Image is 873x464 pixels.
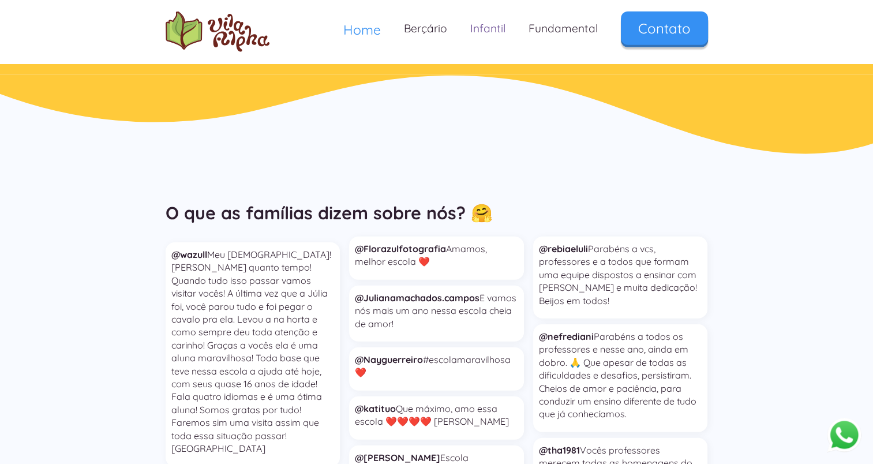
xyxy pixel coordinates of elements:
p: E vamos nós mais um ano nessa escola cheia de amor! [355,291,518,330]
a: home [166,12,269,52]
p: Amamos, melhor escola ❤️ [355,242,518,268]
p: Parabéns a todos os professores e nesse ano, ainda em dobro. 🙏 Que apesar de todas as dificuldade... [539,330,702,421]
strong: @katituo [355,403,396,414]
strong: @tha1981 [539,444,580,456]
button: Abrir WhatsApp [827,417,861,452]
a: Fundamental [517,12,609,46]
span: Home [343,21,381,38]
strong: @rebiaeluli [539,243,588,255]
p: Meu [DEMOGRAPHIC_DATA]! [PERSON_NAME] quanto tempo! Quando tudo isso passar vamos visitar vocês! ... [171,248,335,455]
strong: @nefrediani [539,331,594,342]
strong: @Julianamachados.campos [355,292,479,304]
strong: @[PERSON_NAME] [355,452,440,463]
a: Berçário [392,12,459,46]
h2: O que as famílias dizem sobre nós? 🤗 [166,196,708,231]
p: #escolamaravilhosa ❤️ [355,353,518,379]
a: Contato [621,12,708,45]
a: Home [332,12,392,48]
strong: @Florazulfotografia [355,243,446,255]
img: logo Escola Vila Alpha [166,12,269,52]
strong: @Nayguerreiro [355,354,423,365]
p: Que máximo, amo essa escola ❤️❤️❤️❤️ [PERSON_NAME] [355,402,518,428]
a: Infantil [459,12,517,46]
p: Parabéns a vcs, professores e a todos que formam uma equipe dispostos a ensinar com [PERSON_NAME]... [539,242,702,307]
strong: @wazull [171,249,207,260]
